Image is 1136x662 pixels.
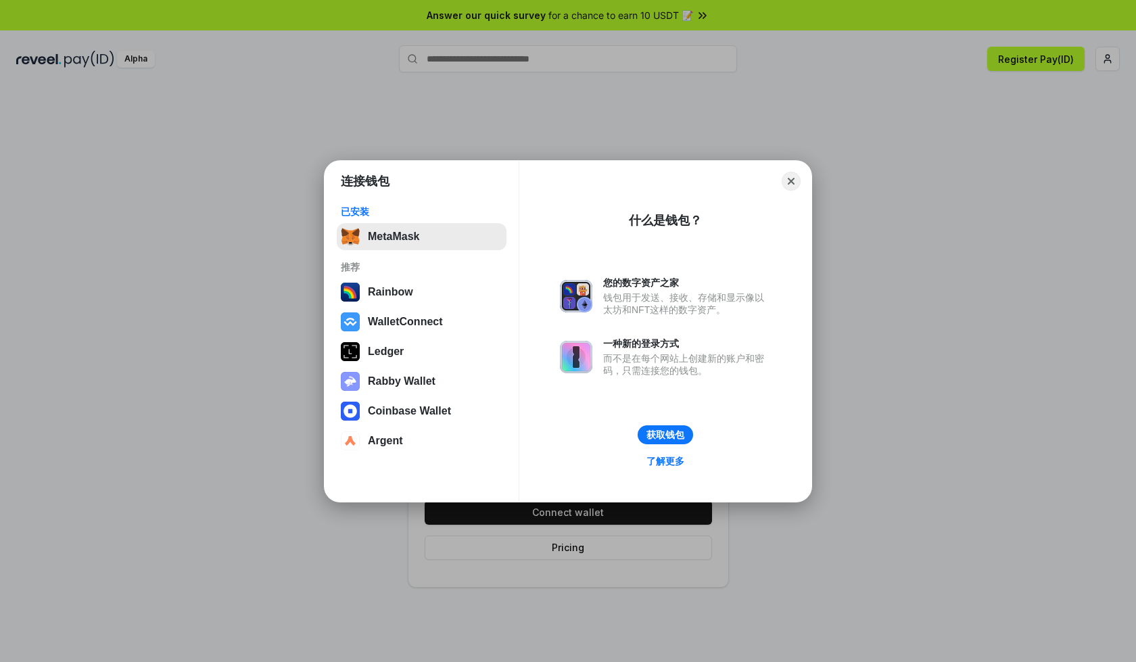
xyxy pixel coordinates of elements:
[341,372,360,391] img: svg+xml,%3Csvg%20xmlns%3D%22http%3A%2F%2Fwww.w3.org%2F2000%2Fsvg%22%20fill%3D%22none%22%20viewBox...
[341,402,360,421] img: svg+xml,%3Csvg%20width%3D%2228%22%20height%3D%2228%22%20viewBox%3D%220%200%2028%2028%22%20fill%3D...
[337,338,506,365] button: Ledger
[646,429,684,441] div: 获取钱包
[341,431,360,450] img: svg+xml,%3Csvg%20width%3D%2228%22%20height%3D%2228%22%20viewBox%3D%220%200%2028%2028%22%20fill%3D...
[337,223,506,250] button: MetaMask
[646,455,684,467] div: 了解更多
[368,231,419,243] div: MetaMask
[337,368,506,395] button: Rabby Wallet
[337,279,506,306] button: Rainbow
[341,227,360,246] img: svg+xml,%3Csvg%20fill%3D%22none%22%20height%3D%2233%22%20viewBox%3D%220%200%2035%2033%22%20width%...
[341,173,389,189] h1: 连接钱包
[782,172,801,191] button: Close
[603,291,771,316] div: 钱包用于发送、接收、存储和显示像以太坊和NFT这样的数字资产。
[368,316,443,328] div: WalletConnect
[603,277,771,289] div: 您的数字资产之家
[368,346,404,358] div: Ledger
[638,452,692,470] a: 了解更多
[629,212,702,229] div: 什么是钱包？
[341,312,360,331] img: svg+xml,%3Csvg%20width%3D%2228%22%20height%3D%2228%22%20viewBox%3D%220%200%2028%2028%22%20fill%3D...
[368,435,403,447] div: Argent
[341,283,360,302] img: svg+xml,%3Csvg%20width%3D%22120%22%20height%3D%22120%22%20viewBox%3D%220%200%20120%20120%22%20fil...
[368,375,435,387] div: Rabby Wallet
[341,342,360,361] img: svg+xml,%3Csvg%20xmlns%3D%22http%3A%2F%2Fwww.w3.org%2F2000%2Fsvg%22%20width%3D%2228%22%20height%3...
[368,405,451,417] div: Coinbase Wallet
[560,280,592,312] img: svg+xml,%3Csvg%20xmlns%3D%22http%3A%2F%2Fwww.w3.org%2F2000%2Fsvg%22%20fill%3D%22none%22%20viewBox...
[603,337,771,350] div: 一种新的登录方式
[337,398,506,425] button: Coinbase Wallet
[603,352,771,377] div: 而不是在每个网站上创建新的账户和密码，只需连接您的钱包。
[560,341,592,373] img: svg+xml,%3Csvg%20xmlns%3D%22http%3A%2F%2Fwww.w3.org%2F2000%2Fsvg%22%20fill%3D%22none%22%20viewBox...
[337,427,506,454] button: Argent
[638,425,693,444] button: 获取钱包
[368,286,413,298] div: Rainbow
[341,206,502,218] div: 已安装
[337,308,506,335] button: WalletConnect
[341,261,502,273] div: 推荐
